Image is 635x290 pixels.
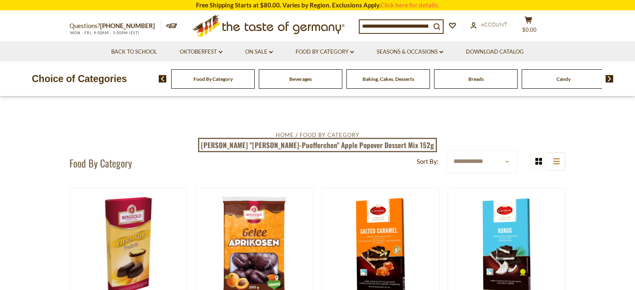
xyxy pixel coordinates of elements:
label: Sort By: [417,156,439,167]
img: previous arrow [159,75,167,83]
a: [PHONE_NUMBER] [100,22,155,29]
a: Beverages [289,76,312,82]
a: Breads [468,76,484,82]
a: Candy [556,76,571,82]
a: Food By Category [193,76,233,82]
a: Baking, Cakes, Desserts [363,76,414,82]
a: Home [276,132,294,138]
a: Food By Category [300,132,359,138]
a: Food By Category [296,47,354,57]
a: Seasons & Occasions [377,47,443,57]
span: Account [481,21,507,28]
a: On Sale [245,47,273,57]
p: Questions? [69,21,161,31]
a: Download Catalog [466,47,524,57]
button: $0.00 [516,16,541,37]
a: Click here for details. [380,1,439,9]
span: $0.00 [522,26,537,33]
a: [PERSON_NAME] "[PERSON_NAME]-Puefferchen" Apple Popover Dessert Mix 152g [198,138,437,153]
h1: Food By Category [69,157,132,169]
a: Back to School [111,47,157,57]
span: MON - FRI, 9:00AM - 5:00PM (EST) [69,31,140,35]
a: Account [470,20,507,29]
a: Oktoberfest [180,47,222,57]
img: next arrow [606,75,614,83]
